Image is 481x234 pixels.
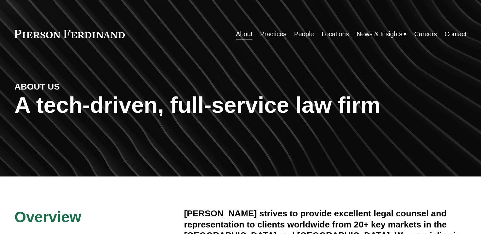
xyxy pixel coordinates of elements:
a: folder dropdown [357,28,407,41]
a: Practices [260,28,286,41]
h1: A tech-driven, full-service law firm [14,92,467,118]
strong: ABOUT US [14,82,60,92]
a: Careers [414,28,437,41]
a: People [294,28,314,41]
span: News & Insights [357,28,402,40]
a: About [236,28,252,41]
span: Overview [14,209,81,226]
a: Contact [445,28,467,41]
a: Locations [322,28,349,41]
